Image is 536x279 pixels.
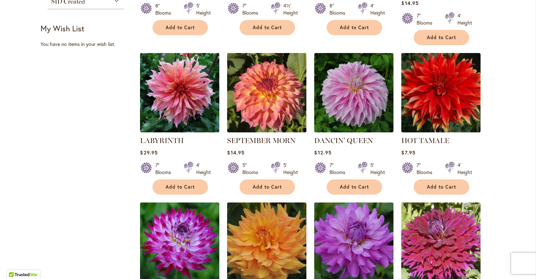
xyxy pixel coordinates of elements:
[196,2,211,16] div: 5' Height
[227,149,244,156] span: $14.95
[155,162,175,176] div: 7" Blooms
[140,127,219,134] a: Labyrinth
[401,149,415,156] span: $7.95
[427,35,456,41] span: Add to Cart
[417,162,436,176] div: 7" Blooms
[240,179,295,195] button: Add to Cart
[242,2,262,16] div: 7" Blooms
[329,162,349,176] div: 7" Blooms
[457,162,472,176] div: 4' Height
[253,184,282,190] span: Add to Cart
[314,149,331,156] span: $12.95
[196,162,211,176] div: 4' Height
[140,149,157,156] span: $29.95
[140,136,184,145] a: LABYRINTH
[227,127,306,134] a: September Morn
[370,2,385,16] div: 4' Height
[329,2,349,16] div: 8" Blooms
[417,12,436,26] div: 7" Blooms
[152,20,208,35] button: Add to Cart
[242,162,262,176] div: 5" Blooms
[327,20,382,35] button: Add to Cart
[457,12,472,26] div: 4' Height
[401,127,481,134] a: Hot Tamale
[166,25,195,31] span: Add to Cart
[227,53,306,132] img: September Morn
[314,53,393,132] img: Dancin' Queen
[314,127,393,134] a: Dancin' Queen
[340,184,369,190] span: Add to Cart
[240,20,295,35] button: Add to Cart
[283,162,298,176] div: 5' Height
[253,25,282,31] span: Add to Cart
[401,136,449,145] a: HOT TAMALE
[152,179,208,195] button: Add to Cart
[327,179,382,195] button: Add to Cart
[140,53,219,132] img: Labyrinth
[414,179,469,195] button: Add to Cart
[41,23,84,33] strong: My Wish List
[283,2,298,16] div: 4½' Height
[41,41,135,48] div: You have no items in your wish list.
[401,53,481,132] img: Hot Tamale
[414,30,469,45] button: Add to Cart
[5,254,25,274] iframe: Launch Accessibility Center
[370,162,385,176] div: 5' Height
[155,2,175,16] div: 8" Blooms
[227,136,296,145] a: SEPTEMBER MORN
[314,136,373,145] a: DANCIN' QUEEN
[166,184,195,190] span: Add to Cart
[340,25,369,31] span: Add to Cart
[427,184,456,190] span: Add to Cart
